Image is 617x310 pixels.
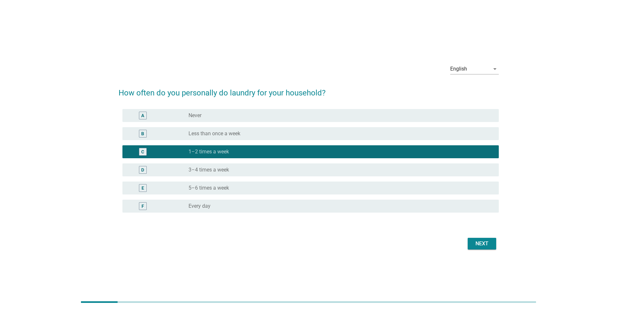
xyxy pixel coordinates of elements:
label: Less than once a week [189,130,240,137]
i: arrow_drop_down [491,65,499,73]
div: A [141,112,144,119]
div: F [142,203,144,210]
h2: How often do you personally do laundry for your household? [119,81,499,99]
label: 1–2 times a week [189,149,229,155]
label: 5–6 times a week [189,185,229,191]
div: English [450,66,467,72]
div: C [141,149,144,155]
label: Every day [189,203,211,209]
div: B [141,130,144,137]
button: Next [468,238,496,249]
label: 3–4 times a week [189,167,229,173]
div: D [141,167,144,173]
div: E [142,185,144,192]
label: Never [189,112,201,119]
div: Next [473,240,491,248]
